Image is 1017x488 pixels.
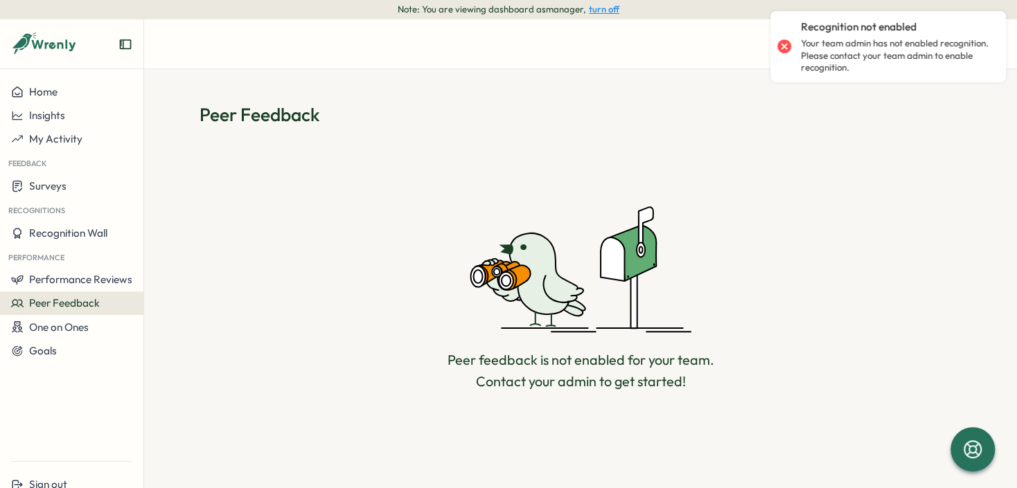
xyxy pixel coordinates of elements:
[29,109,65,122] span: Insights
[200,102,962,127] h1: Peer Feedback
[448,350,714,392] p: Peer feedback is not enabled for your team. Contact your admin to get started!
[801,37,992,74] p: Your team admin has not enabled recognition. Please contact your team admin to enable recognition.
[29,320,89,334] span: One on Ones
[29,179,67,192] span: Surveys
[29,296,100,309] span: Peer Feedback
[29,85,58,98] span: Home
[29,132,82,145] span: My Activity
[589,4,619,15] button: turn off
[801,19,917,35] p: Recognition not enabled
[398,3,586,16] span: Note: You are viewing dashboard as manager ,
[29,273,132,286] span: Performance Reviews
[118,37,132,51] button: Expand sidebar
[29,344,57,357] span: Goals
[29,226,107,240] span: Recognition Wall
